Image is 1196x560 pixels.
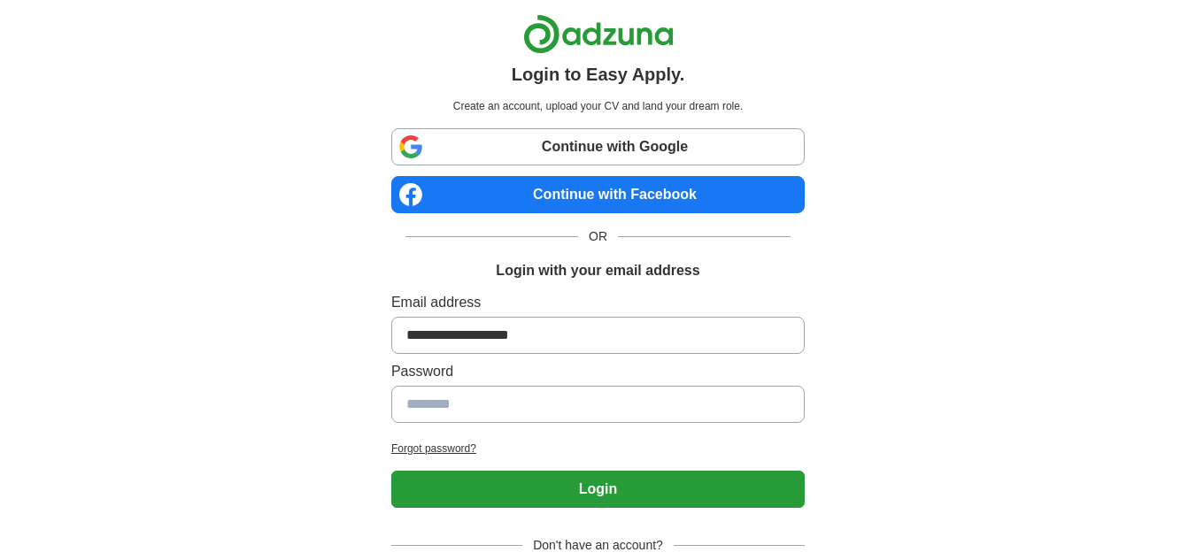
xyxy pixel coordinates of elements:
[391,361,805,382] label: Password
[512,61,685,88] h1: Login to Easy Apply.
[391,471,805,508] button: Login
[391,292,805,313] label: Email address
[391,441,805,456] a: Forgot password?
[578,227,618,246] span: OR
[391,176,805,213] a: Continue with Facebook
[522,536,674,555] span: Don't have an account?
[391,128,805,165] a: Continue with Google
[496,260,699,281] h1: Login with your email address
[523,14,674,54] img: Adzuna logo
[395,98,801,114] p: Create an account, upload your CV and land your dream role.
